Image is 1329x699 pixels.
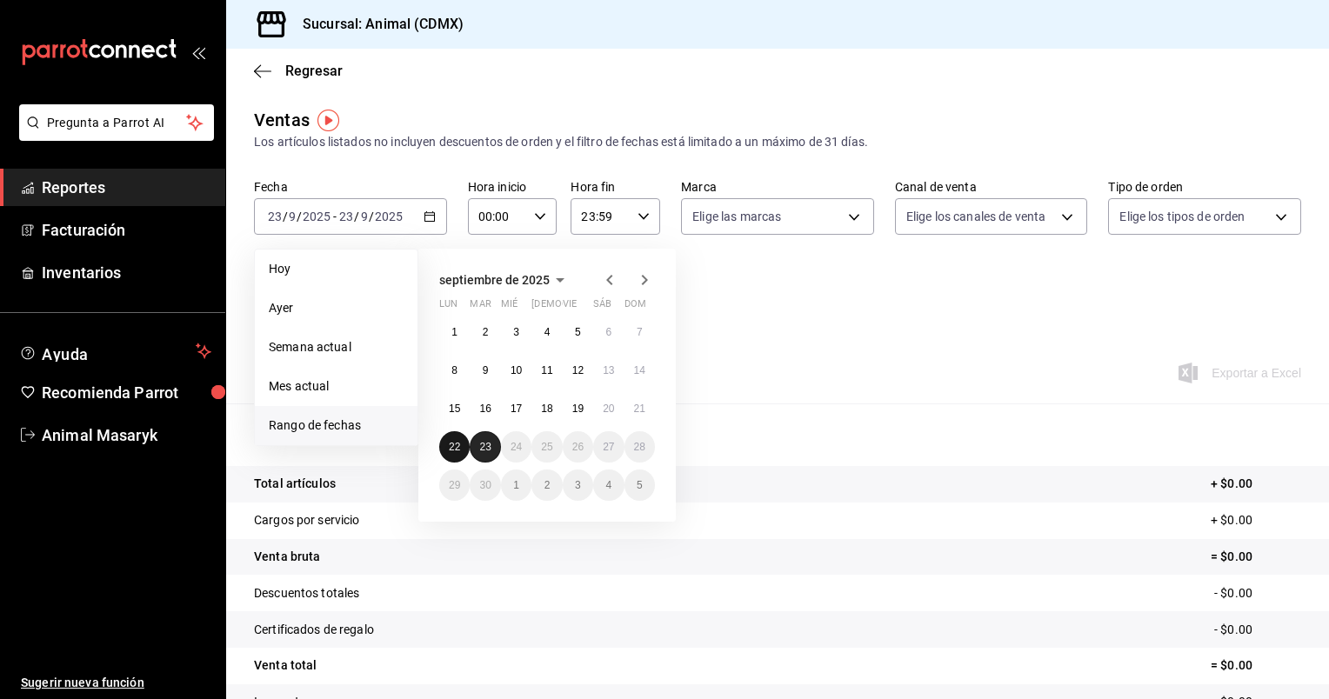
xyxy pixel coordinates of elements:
[267,210,283,223] input: --
[1211,475,1301,493] p: + $0.00
[470,469,500,501] button: 30 de septiembre de 2025
[289,14,464,35] h3: Sucursal: Animal (CDMX)
[449,403,460,415] abbr: 15 de septiembre de 2025
[692,208,781,225] span: Elige las marcas
[369,210,374,223] span: /
[634,364,645,376] abbr: 14 de septiembre de 2025
[593,298,611,316] abbr: sábado
[191,45,205,59] button: open_drawer_menu
[288,210,297,223] input: --
[470,431,500,463] button: 23 de septiembre de 2025
[42,423,211,447] span: Animal Masaryk
[479,403,491,415] abbr: 16 de septiembre de 2025
[269,338,404,356] span: Semana actual
[563,355,593,386] button: 12 de septiembre de 2025
[501,431,531,463] button: 24 de septiembre de 2025
[895,181,1088,193] label: Canal de venta
[42,176,211,199] span: Reportes
[283,210,288,223] span: /
[1211,548,1301,566] p: = $0.00
[19,104,214,141] button: Pregunta a Parrot AI
[1214,584,1301,602] p: - $0.00
[254,511,360,529] p: Cargos por servicio
[593,393,624,424] button: 20 de septiembre de 2025
[254,656,317,675] p: Venta total
[575,479,581,491] abbr: 3 de octubre de 2025
[624,431,655,463] button: 28 de septiembre de 2025
[254,584,359,602] p: Descuentos totales
[593,469,624,501] button: 4 de octubre de 2025
[1214,621,1301,639] p: - $0.00
[541,441,552,453] abbr: 25 de septiembre de 2025
[468,181,558,193] label: Hora inicio
[317,110,339,131] button: Tooltip marker
[571,181,660,193] label: Hora fin
[541,364,552,376] abbr: 11 de septiembre de 2025
[439,298,457,316] abbr: lunes
[624,355,655,386] button: 14 de septiembre de 2025
[624,393,655,424] button: 21 de septiembre de 2025
[605,326,611,338] abbr: 6 de septiembre de 2025
[572,441,584,453] abbr: 26 de septiembre de 2025
[254,424,1301,445] p: Resumen
[593,355,624,386] button: 13 de septiembre de 2025
[470,393,500,424] button: 16 de septiembre de 2025
[470,355,500,386] button: 9 de septiembre de 2025
[605,479,611,491] abbr: 4 de octubre de 2025
[572,403,584,415] abbr: 19 de septiembre de 2025
[470,316,500,348] button: 2 de septiembre de 2025
[269,260,404,278] span: Hoy
[439,469,470,501] button: 29 de septiembre de 2025
[531,469,562,501] button: 2 de octubre de 2025
[531,298,634,316] abbr: jueves
[12,126,214,144] a: Pregunta a Parrot AI
[285,63,343,79] span: Regresar
[479,441,491,453] abbr: 23 de septiembre de 2025
[449,441,460,453] abbr: 22 de septiembre de 2025
[254,548,320,566] p: Venta bruta
[42,341,189,362] span: Ayuda
[563,431,593,463] button: 26 de septiembre de 2025
[603,441,614,453] abbr: 27 de septiembre de 2025
[439,431,470,463] button: 22 de septiembre de 2025
[254,63,343,79] button: Regresar
[470,298,491,316] abbr: martes
[501,469,531,501] button: 1 de octubre de 2025
[338,210,354,223] input: --
[511,403,522,415] abbr: 17 de septiembre de 2025
[1211,656,1301,675] p: = $0.00
[544,326,551,338] abbr: 4 de septiembre de 2025
[563,469,593,501] button: 3 de octubre de 2025
[254,107,310,133] div: Ventas
[451,364,457,376] abbr: 8 de septiembre de 2025
[513,479,519,491] abbr: 1 de octubre de 2025
[374,210,404,223] input: ----
[439,270,571,290] button: septiembre de 2025
[634,403,645,415] abbr: 21 de septiembre de 2025
[479,479,491,491] abbr: 30 de septiembre de 2025
[254,133,1301,151] div: Los artículos listados no incluyen descuentos de orden y el filtro de fechas está limitado a un m...
[451,326,457,338] abbr: 1 de septiembre de 2025
[42,381,211,404] span: Recomienda Parrot
[624,316,655,348] button: 7 de septiembre de 2025
[563,393,593,424] button: 19 de septiembre de 2025
[360,210,369,223] input: --
[269,299,404,317] span: Ayer
[254,475,336,493] p: Total artículos
[531,431,562,463] button: 25 de septiembre de 2025
[1211,511,1301,529] p: + $0.00
[624,298,646,316] abbr: domingo
[297,210,302,223] span: /
[511,441,522,453] abbr: 24 de septiembre de 2025
[501,393,531,424] button: 17 de septiembre de 2025
[624,469,655,501] button: 5 de octubre de 2025
[544,479,551,491] abbr: 2 de octubre de 2025
[563,316,593,348] button: 5 de septiembre de 2025
[302,210,331,223] input: ----
[531,393,562,424] button: 18 de septiembre de 2025
[593,316,624,348] button: 6 de septiembre de 2025
[634,441,645,453] abbr: 28 de septiembre de 2025
[439,355,470,386] button: 8 de septiembre de 2025
[1119,208,1245,225] span: Elige los tipos de orden
[575,326,581,338] abbr: 5 de septiembre de 2025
